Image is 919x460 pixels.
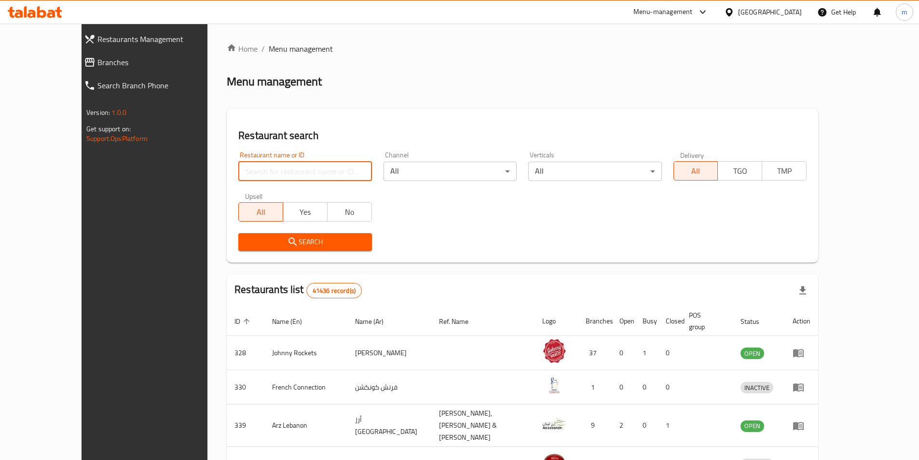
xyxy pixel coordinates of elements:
[227,370,264,404] td: 330
[272,316,315,327] span: Name (En)
[264,370,347,404] td: French Connection
[287,205,324,219] span: Yes
[741,316,772,327] span: Status
[741,348,764,359] span: OPEN
[86,132,148,145] a: Support.OpsPlatform
[612,370,635,404] td: 0
[542,373,566,397] img: French Connection
[227,336,264,370] td: 328
[741,382,773,393] span: INACTIVE
[680,152,704,158] label: Delivery
[635,370,658,404] td: 0
[227,74,322,89] h2: Menu management
[111,106,126,119] span: 1.0.0
[86,123,131,135] span: Get support on:
[658,370,681,404] td: 0
[658,336,681,370] td: 0
[264,336,347,370] td: Johnny Rockets
[633,6,693,18] div: Menu-management
[234,282,362,298] h2: Restaurants list
[791,279,814,302] div: Export file
[347,370,431,404] td: فرنش كونكشن
[741,420,764,432] span: OPEN
[658,307,681,336] th: Closed
[355,316,396,327] span: Name (Ar)
[578,307,612,336] th: Branches
[612,404,635,447] td: 2
[635,404,658,447] td: 0
[245,193,263,199] label: Upsell
[246,236,364,248] span: Search
[234,316,253,327] span: ID
[635,336,658,370] td: 1
[238,233,371,251] button: Search
[238,128,807,143] h2: Restaurant search
[793,347,810,359] div: Menu
[227,43,258,55] a: Home
[785,307,818,336] th: Action
[658,404,681,447] td: 1
[902,7,907,17] span: m
[542,339,566,363] img: Johnny Rockets
[86,106,110,119] span: Version:
[76,28,235,51] a: Restaurants Management
[673,161,718,181] button: All
[331,205,368,219] span: No
[227,43,818,55] nav: breadcrumb
[741,420,764,432] div: OPEN
[264,404,347,447] td: Arz Lebanon
[97,33,227,45] span: Restaurants Management
[722,164,758,178] span: TGO
[542,412,566,436] img: Arz Lebanon
[439,316,481,327] span: Ref. Name
[261,43,265,55] li: /
[635,307,658,336] th: Busy
[766,164,803,178] span: TMP
[97,80,227,91] span: Search Branch Phone
[76,74,235,97] a: Search Branch Phone
[689,309,721,333] span: POS group
[327,202,372,222] button: No
[384,162,517,181] div: All
[347,336,431,370] td: [PERSON_NAME]
[762,161,807,181] button: TMP
[431,404,535,447] td: [PERSON_NAME],[PERSON_NAME] & [PERSON_NAME]
[238,202,283,222] button: All
[97,56,227,68] span: Branches
[741,348,764,359] div: OPEN
[535,307,578,336] th: Logo
[283,202,328,222] button: Yes
[307,286,361,295] span: 41436 record(s)
[243,205,279,219] span: All
[678,164,714,178] span: All
[76,51,235,74] a: Branches
[306,283,362,298] div: Total records count
[578,370,612,404] td: 1
[793,420,810,432] div: Menu
[578,404,612,447] td: 9
[347,404,431,447] td: أرز [GEOGRAPHIC_DATA]
[612,307,635,336] th: Open
[717,161,762,181] button: TGO
[578,336,612,370] td: 37
[269,43,333,55] span: Menu management
[612,336,635,370] td: 0
[227,404,264,447] td: 339
[238,162,371,181] input: Search for restaurant name or ID..
[738,7,802,17] div: [GEOGRAPHIC_DATA]
[793,381,810,393] div: Menu
[528,162,661,181] div: All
